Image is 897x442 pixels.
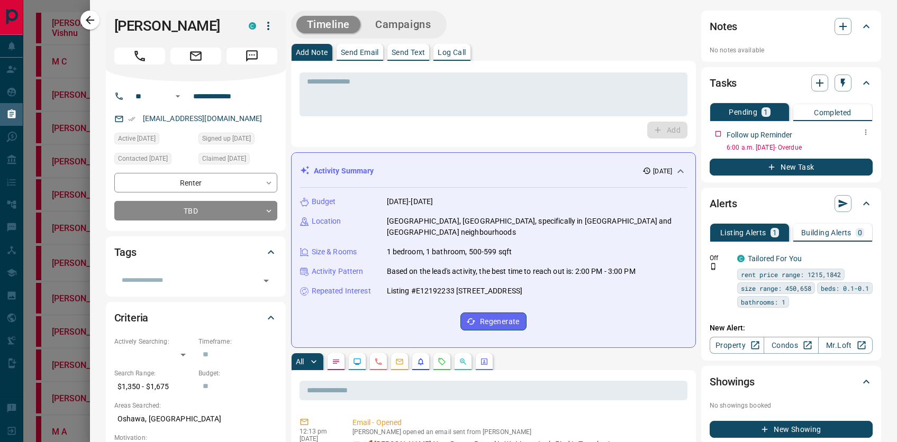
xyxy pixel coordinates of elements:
p: Listing Alerts [720,229,766,236]
p: 6:00 a.m. [DATE] - Overdue [727,143,873,152]
p: No notes available [710,45,873,55]
div: Tags [114,240,277,265]
div: Notes [710,14,873,39]
button: Campaigns [365,16,441,33]
p: Send Text [392,49,425,56]
div: Wed Jun 04 2025 [198,133,277,148]
div: Activity Summary[DATE] [300,161,687,181]
p: Search Range: [114,369,193,378]
p: All [296,358,304,365]
a: Mr.Loft [818,337,873,354]
span: rent price range: 1215,1842 [741,269,841,280]
p: Oshawa, [GEOGRAPHIC_DATA] [114,410,277,428]
p: Send Email [341,49,379,56]
p: Follow up Reminder [727,130,792,141]
p: Email - Opened [352,417,684,428]
div: Alerts [710,191,873,216]
p: Repeated Interest [312,286,371,297]
h2: Showings [710,373,755,390]
button: Open [171,90,184,103]
p: Add Note [296,49,328,56]
div: condos.ca [249,22,256,30]
svg: Calls [374,357,383,366]
div: Criteria [114,305,277,330]
p: Building Alerts [801,229,851,236]
p: Location [312,216,341,227]
span: bathrooms: 1 [741,297,785,307]
svg: Listing Alerts [416,357,425,366]
p: Listing #E12192233 [STREET_ADDRESS] [387,286,523,297]
p: 1 [773,229,777,236]
h2: Alerts [710,195,737,212]
p: 0 [858,229,862,236]
p: Log Call [438,49,466,56]
p: [PERSON_NAME] opened an email sent from [PERSON_NAME] [352,428,684,436]
a: Tailored For You [748,254,802,263]
span: Contacted [DATE] [118,153,168,164]
svg: Agent Actions [480,357,488,366]
p: Actively Searching: [114,337,193,346]
a: [EMAIL_ADDRESS][DOMAIN_NAME] [143,114,262,123]
p: No showings booked [710,401,873,410]
span: Claimed [DATE] [202,153,246,164]
h2: Notes [710,18,737,35]
button: Timeline [296,16,361,33]
p: 12:13 pm [300,428,337,435]
p: Budget: [198,369,277,378]
p: Activity Summary [314,165,374,177]
span: Call [114,48,165,65]
p: Pending [729,108,757,116]
svg: Notes [332,357,340,366]
p: [GEOGRAPHIC_DATA], [GEOGRAPHIC_DATA], specifically in [GEOGRAPHIC_DATA] and [GEOGRAPHIC_DATA] nei... [387,216,687,238]
button: New Showing [710,421,873,438]
span: Active [DATE] [118,133,156,144]
h2: Tasks [710,75,737,91]
svg: Email Verified [128,115,135,123]
div: Wed Jun 04 2025 [114,153,193,168]
p: [DATE] [653,167,672,176]
a: Condos [764,337,818,354]
p: 1 [764,108,768,116]
p: Size & Rooms [312,246,357,257]
svg: Push Notification Only [710,263,717,270]
h2: Criteria [114,309,149,326]
a: Property [710,337,764,354]
h1: [PERSON_NAME] [114,17,233,34]
p: Areas Searched: [114,401,277,410]
p: [DATE]-[DATE] [387,196,433,207]
div: condos.ca [737,255,745,262]
span: Signed up [DATE] [202,133,251,144]
p: Timeframe: [198,337,277,346]
svg: Requests [438,357,446,366]
svg: Lead Browsing Activity [353,357,361,366]
p: Activity Pattern [312,266,364,277]
button: New Task [710,159,873,176]
svg: Opportunities [459,357,467,366]
div: Tasks [710,70,873,96]
div: Showings [710,369,873,394]
div: Renter [114,173,277,192]
span: beds: 0.1-0.1 [821,283,869,293]
p: Budget [312,196,336,207]
button: Regenerate [460,312,527,330]
div: Wed Jun 04 2025 [198,153,277,168]
span: Email [170,48,221,65]
p: $1,350 - $1,675 [114,378,193,395]
div: Wed Jun 04 2025 [114,133,193,148]
span: Message [226,48,277,65]
span: size range: 450,658 [741,283,811,293]
h2: Tags [114,244,137,261]
p: Based on the lead's activity, the best time to reach out is: 2:00 PM - 3:00 PM [387,266,636,277]
p: New Alert: [710,323,873,334]
svg: Emails [395,357,404,366]
p: Completed [814,109,851,116]
p: 1 bedroom, 1 bathroom, 500-599 sqft [387,246,512,257]
p: Off [710,253,731,263]
div: TBD [114,201,277,220]
button: Open [259,273,274,288]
